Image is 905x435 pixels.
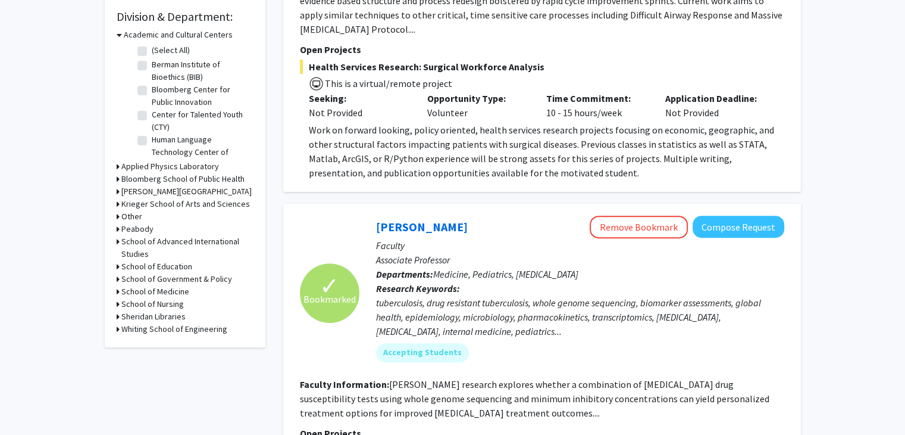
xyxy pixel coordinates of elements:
p: Faculty [376,238,784,253]
h3: [PERSON_NAME][GEOGRAPHIC_DATA] [121,185,252,198]
span: Medicine, Pediatrics, [MEDICAL_DATA] [433,268,578,280]
iframe: Chat [9,381,51,426]
h3: School of Medicine [121,285,189,298]
h3: School of Advanced International Studies [121,235,253,260]
label: Berman Institute of Bioethics (BIB) [152,58,250,83]
div: Volunteer [418,91,537,120]
button: Remove Bookmark [590,216,688,238]
span: Health Services Research: Surgical Workforce Analysis [300,60,784,74]
div: Not Provided [309,105,410,120]
h2: Division & Department: [117,10,253,24]
h3: Sheridan Libraries [121,310,186,323]
p: Work on forward looking, policy oriented, health services research projects focusing on economic,... [309,123,784,180]
p: Opportunity Type: [427,91,528,105]
div: tuberculosis, drug resistant tuberculosis, whole genome sequencing, biomarker assessments, global... [376,296,784,338]
b: Departments: [376,268,433,280]
p: Application Deadline: [665,91,766,105]
b: Faculty Information: [300,378,389,390]
label: Bloomberg Center for Public Innovation [152,83,250,108]
label: Center for Talented Youth (CTY) [152,108,250,133]
h3: Peabody [121,223,154,235]
span: ✓ [320,280,340,292]
p: Time Commitment: [546,91,647,105]
h3: Whiting School of Engineering [121,323,227,335]
span: Bookmarked [303,292,356,306]
h3: School of Nursing [121,298,184,310]
p: Associate Professor [376,253,784,267]
h3: Krieger School of Arts and Sciences [121,198,250,210]
h3: Other [121,210,142,223]
h3: Academic and Cultural Centers [124,29,233,41]
h3: School of Government & Policy [121,273,232,285]
p: Open Projects [300,42,784,57]
div: Not Provided [656,91,775,120]
span: This is a virtual/remote project [324,77,452,89]
b: Research Keywords: [376,282,460,294]
label: (Select All) [152,44,190,57]
h3: School of Education [121,260,192,273]
h3: Applied Physics Laboratory [121,160,219,173]
p: Seeking: [309,91,410,105]
fg-read-more: [PERSON_NAME] research explores whether a combination of [MEDICAL_DATA] drug susceptibility tests... [300,378,769,419]
a: [PERSON_NAME] [376,219,468,234]
button: Compose Request to Jeffrey Tornheim [693,216,784,238]
label: Human Language Technology Center of Excellence (HLTCOE) [152,133,250,171]
h3: Bloomberg School of Public Health [121,173,245,185]
mat-chip: Accepting Students [376,343,469,362]
div: 10 - 15 hours/week [537,91,656,120]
